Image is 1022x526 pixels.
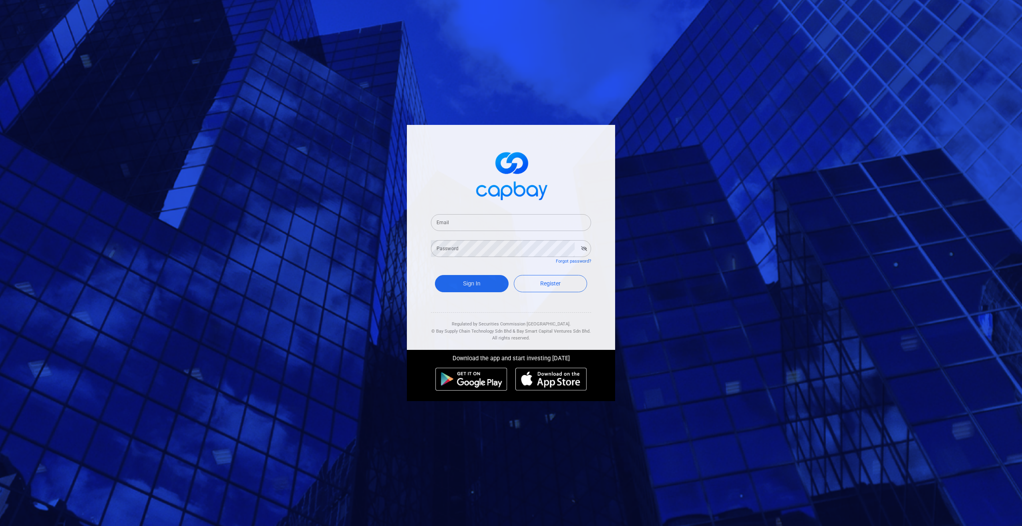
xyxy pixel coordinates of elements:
[517,329,591,334] span: Bay Smart Capital Ventures Sdn Bhd.
[515,367,587,391] img: ios
[435,275,509,292] button: Sign In
[514,275,587,292] a: Register
[431,313,591,342] div: Regulated by Securities Commission [GEOGRAPHIC_DATA]. & All rights reserved.
[540,280,561,287] span: Register
[471,145,551,205] img: logo
[431,329,511,334] span: © Bay Supply Chain Technology Sdn Bhd
[435,367,507,391] img: android
[556,259,591,264] a: Forgot password?
[401,350,621,363] div: Download the app and start investing [DATE]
